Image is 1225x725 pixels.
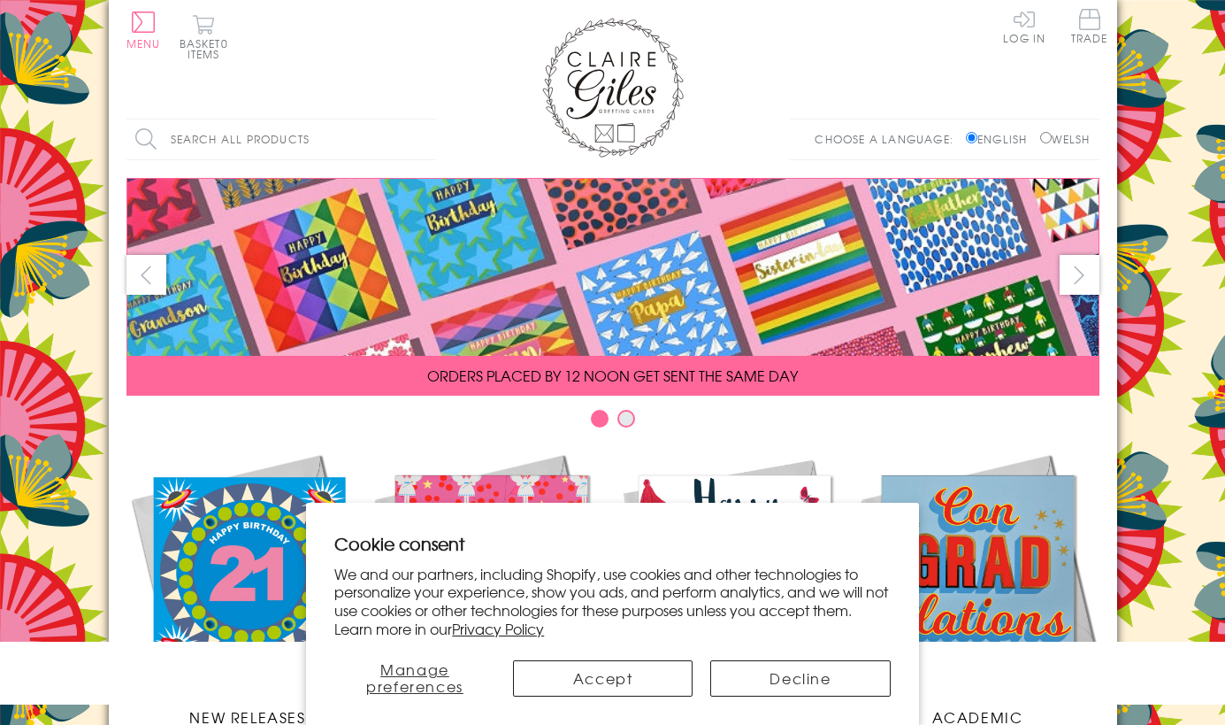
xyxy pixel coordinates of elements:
[126,12,161,49] button: Menu
[126,35,161,51] span: Menu
[1071,9,1108,43] span: Trade
[591,410,609,428] button: Carousel Page 1 (Current Slide)
[366,659,463,697] span: Manage preferences
[966,132,977,143] input: English
[617,410,635,428] button: Carousel Page 2
[452,618,544,639] a: Privacy Policy
[126,255,166,295] button: prev
[1071,9,1108,47] a: Trade
[180,14,228,59] button: Basket0 items
[966,131,1036,147] label: English
[513,660,693,697] button: Accept
[1003,9,1045,43] a: Log In
[334,531,891,556] h2: Cookie consent
[126,120,436,159] input: Search all products
[126,409,1099,436] div: Carousel Pagination
[1040,132,1052,143] input: Welsh
[334,660,495,697] button: Manage preferences
[334,565,891,638] p: We and our partners, including Shopify, use cookies and other technologies to personalize your ex...
[188,35,228,62] span: 0 items
[427,365,798,386] span: ORDERS PLACED BY 12 NOON GET SENT THE SAME DAY
[1060,255,1099,295] button: next
[542,18,684,158] img: Claire Giles Greetings Cards
[1040,131,1091,147] label: Welsh
[418,120,436,159] input: Search
[815,131,962,147] p: Choose a language:
[710,660,890,697] button: Decline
